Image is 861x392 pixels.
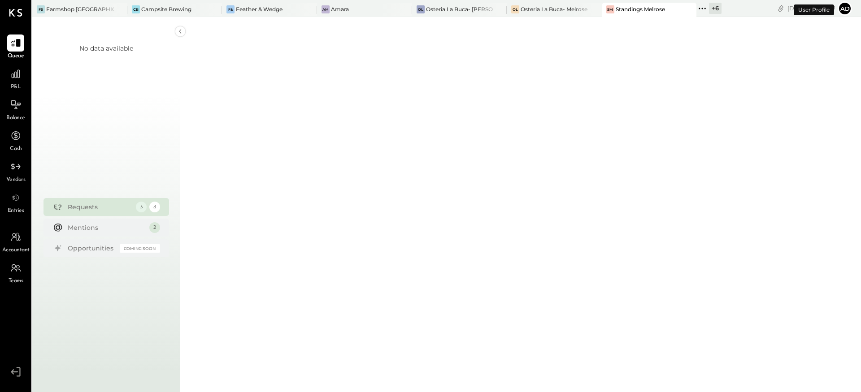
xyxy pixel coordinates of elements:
div: 3 [136,202,147,212]
div: Am [322,5,330,13]
a: P&L [0,65,31,91]
div: F& [226,5,235,13]
a: Queue [0,34,31,60]
a: Entries [0,189,31,215]
a: Vendors [0,158,31,184]
div: OL [511,5,519,13]
div: Opportunities [68,244,115,253]
span: Vendors [6,176,26,184]
div: Mentions [68,223,145,232]
span: Entries [8,207,24,215]
div: OL [417,5,425,13]
div: User Profile [794,4,834,15]
div: 3 [149,202,160,212]
a: Accountant [0,228,31,254]
div: FS [37,5,45,13]
div: SM [606,5,614,13]
span: Cash [10,145,22,153]
div: Osteria La Buca- [PERSON_NAME][GEOGRAPHIC_DATA] [426,5,494,13]
div: copy link [776,4,785,13]
div: [DATE] [787,4,835,13]
a: Teams [0,259,31,285]
div: No data available [79,44,133,53]
span: Balance [6,114,25,122]
div: Coming Soon [120,244,160,253]
div: Standings Melrose [616,5,665,13]
a: Cash [0,127,31,153]
span: P&L [11,83,21,91]
span: Teams [9,277,23,285]
button: Ad [838,1,852,16]
div: Campsite Brewing [141,5,191,13]
div: Farmshop [GEOGRAPHIC_DATA][PERSON_NAME] [46,5,114,13]
span: Queue [8,52,24,60]
span: Accountant [2,246,30,254]
div: Requests [68,202,131,211]
div: Amara [331,5,349,13]
div: + 6 [709,3,722,14]
a: Balance [0,96,31,122]
div: 2 [149,222,160,233]
div: Feather & Wedge [236,5,283,13]
div: Osteria La Buca- Melrose [521,5,587,13]
div: CB [132,5,140,13]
